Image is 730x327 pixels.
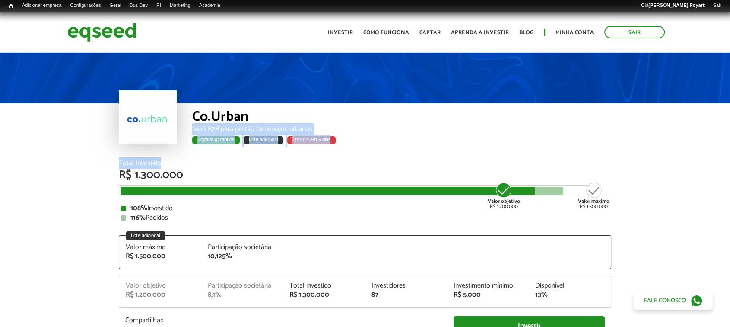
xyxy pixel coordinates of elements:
[328,30,353,35] a: Investir
[535,282,604,289] div: Disponível
[121,215,609,221] div: Pedidos
[578,197,609,205] strong: Valor máximo
[451,30,509,35] a: Aprenda a investir
[152,2,165,9] a: RI
[66,2,105,9] a: Configurações
[633,292,713,310] a: Fale conosco
[419,30,441,35] a: Captar
[130,212,146,224] strong: 116%
[519,30,533,35] a: Blog
[119,170,611,181] div: R$ 1.300.000
[121,205,609,212] div: Investido
[637,2,709,9] a: Olá[PERSON_NAME].Poyart
[488,182,520,209] div: R$ 1.200.000
[67,21,136,44] img: EqSeed
[130,202,147,214] strong: 108%
[708,2,726,9] a: Sair
[371,292,441,298] div: 87
[488,197,520,205] strong: Valor objetivo
[289,292,359,298] div: R$ 1.300.000
[535,292,604,298] div: 13%
[454,292,523,298] div: R$ 5.000
[208,282,277,289] div: Participação societária
[192,136,240,144] div: Rodada garantida
[371,282,441,289] div: Investidores
[126,253,195,260] div: R$ 1.500.000
[195,2,225,9] a: Academia
[363,30,409,35] a: Como funciona
[18,2,66,9] a: Adicionar empresa
[289,282,359,289] div: Total investido
[555,30,594,35] a: Minha conta
[125,2,152,9] a: Bus Dev
[4,2,18,10] a: Início
[454,282,523,289] div: Investimento mínimo
[648,3,704,8] strong: [PERSON_NAME].Poyart
[208,292,277,298] div: 8,1%
[208,244,277,251] div: Participação societária
[126,231,165,240] div: Lote adicional
[126,292,195,298] div: R$ 1.200.000
[9,3,13,9] span: Início
[604,26,665,38] a: Sair
[192,110,611,126] div: Co.Urban
[578,182,609,209] div: R$ 1.500.000
[126,244,195,251] div: Valor máximo
[125,316,441,324] p: Compartilhar:
[165,2,195,9] a: Marketing
[126,282,195,289] div: Valor objetivo
[119,160,611,167] div: Total Investido
[244,136,283,144] div: Lote adicional
[192,126,611,133] div: SaaS B2B para gestão de serviços urbanos
[105,2,125,9] a: Geral
[287,136,336,144] div: Encerra em 5 dias
[208,253,277,260] div: 10,125%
